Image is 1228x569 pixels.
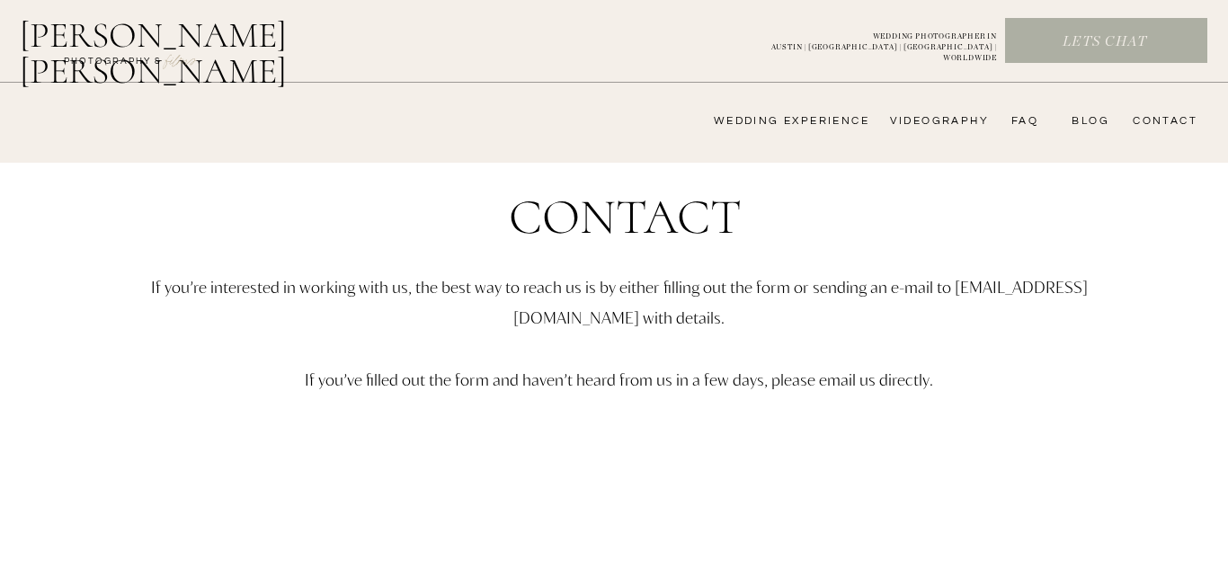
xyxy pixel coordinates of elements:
[885,114,989,129] a: videography
[94,271,1143,458] p: If you’re interested in working with us, the best way to reach us is by either filling out the fo...
[20,17,380,60] a: [PERSON_NAME] [PERSON_NAME]
[1006,32,1204,52] a: Lets chat
[689,114,869,129] a: wedding experience
[1002,114,1038,129] a: FAQ
[742,31,997,51] p: WEDDING PHOTOGRAPHER IN AUSTIN | [GEOGRAPHIC_DATA] | [GEOGRAPHIC_DATA] | WORLDWIDE
[1065,114,1109,129] a: bLog
[1127,114,1197,129] a: CONTACT
[147,49,214,70] a: FILMs
[405,192,844,255] h1: Contact
[742,31,997,51] a: WEDDING PHOTOGRAPHER INAUSTIN | [GEOGRAPHIC_DATA] | [GEOGRAPHIC_DATA] | WORLDWIDE
[54,55,172,76] a: photography &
